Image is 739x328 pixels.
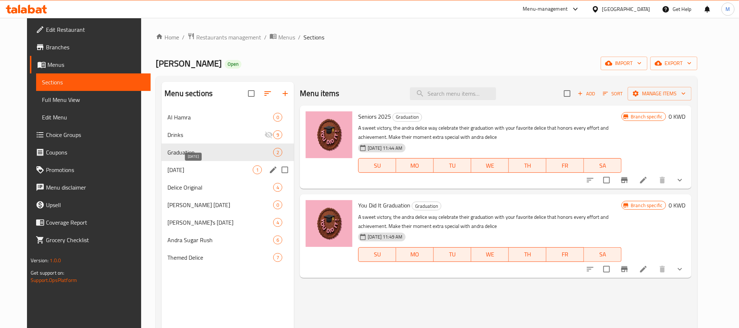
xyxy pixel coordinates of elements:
img: You Did It Graduation [306,200,352,247]
div: Andra Sugar Rush6 [162,231,294,249]
span: TH [512,249,543,260]
button: FR [546,158,584,173]
div: items [273,236,282,244]
span: Drinks [167,130,264,139]
div: items [273,148,282,157]
h2: Menu items [300,88,340,99]
span: Graduation [393,113,422,121]
div: [PERSON_NAME] [DATE]0 [162,196,294,214]
span: Select to update [599,262,614,277]
nav: Menu sections [162,106,294,269]
span: Promotions [46,165,144,174]
span: Coverage Report [46,218,144,227]
span: WE [474,249,506,260]
button: TH [509,158,546,173]
span: Al Hamra [167,113,273,122]
span: Edit Restaurant [46,25,144,34]
li: / [298,33,301,42]
p: A sweet victory, the andra delice way celebrate their graduation with your favorite delice that h... [358,213,622,231]
button: TH [509,247,546,262]
a: Promotions [30,161,150,179]
span: Sort [603,89,623,98]
span: Select all sections [244,86,259,101]
span: M [726,5,730,13]
svg: Show Choices [676,176,684,184]
span: Grocery Checklist [46,236,144,244]
button: Sort [601,88,625,99]
div: items [273,253,282,262]
button: show more [671,260,689,278]
span: Sections [42,78,144,87]
span: Branch specific [628,113,665,120]
a: Branches [30,38,150,56]
span: Select to update [599,172,614,188]
svg: Show Choices [676,265,684,274]
button: SU [358,247,396,262]
button: import [601,57,647,70]
span: export [656,59,692,68]
span: Add [577,89,596,98]
span: 0 [274,202,282,209]
span: You Did It Graduation [358,200,410,211]
span: Get support on: [31,268,64,278]
button: TU [434,247,471,262]
span: TH [512,160,543,171]
span: [PERSON_NAME]'s [DATE] [167,218,273,227]
span: Full Menu View [42,95,144,104]
div: items [253,165,262,174]
div: Drinks9 [162,126,294,144]
a: Menu disclaimer [30,179,150,196]
span: Sort items [598,88,628,99]
span: MO [399,160,431,171]
div: [GEOGRAPHIC_DATA] [602,5,650,13]
button: delete [654,260,671,278]
span: TU [437,160,468,171]
span: Seniors 2025 [358,111,391,122]
span: Andra Sugar Rush [167,236,273,244]
div: Graduation2 [162,144,294,161]
div: items [273,183,282,192]
button: MO [396,247,434,262]
button: WE [471,158,509,173]
div: items [273,113,282,122]
a: Edit menu item [639,176,648,184]
div: Graduation [412,202,441,210]
span: MO [399,249,431,260]
button: Branch-specific-item [616,171,633,189]
button: Add section [276,85,294,102]
span: FR [549,249,581,260]
span: 9 [274,131,282,138]
span: Themed Delice [167,253,273,262]
a: Choice Groups [30,126,150,144]
span: Sort sections [259,85,276,102]
span: 4 [274,219,282,226]
span: 2 [274,149,282,156]
a: Full Menu View [36,91,150,108]
span: WE [474,160,506,171]
a: Edit Restaurant [30,21,150,38]
div: Graduation [167,148,273,157]
li: / [182,33,185,42]
span: Edit Menu [42,113,144,122]
button: Add [575,88,598,99]
a: Coupons [30,144,150,161]
span: 6 [274,237,282,244]
button: SA [584,158,622,173]
span: Version: [31,256,49,265]
div: Andra's Ramadan [167,218,273,227]
div: Open [225,60,241,69]
button: TU [434,158,471,173]
span: [DATE] 11:44 AM [365,145,405,152]
button: Branch-specific-item [616,260,633,278]
a: Grocery Checklist [30,231,150,249]
span: Add item [575,88,598,99]
div: [DATE]1edit [162,161,294,179]
span: 4 [274,184,282,191]
nav: breadcrumb [156,33,697,42]
span: Upsell [46,201,144,209]
span: 1 [253,167,262,173]
button: SU [358,158,396,173]
input: search [410,87,496,100]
